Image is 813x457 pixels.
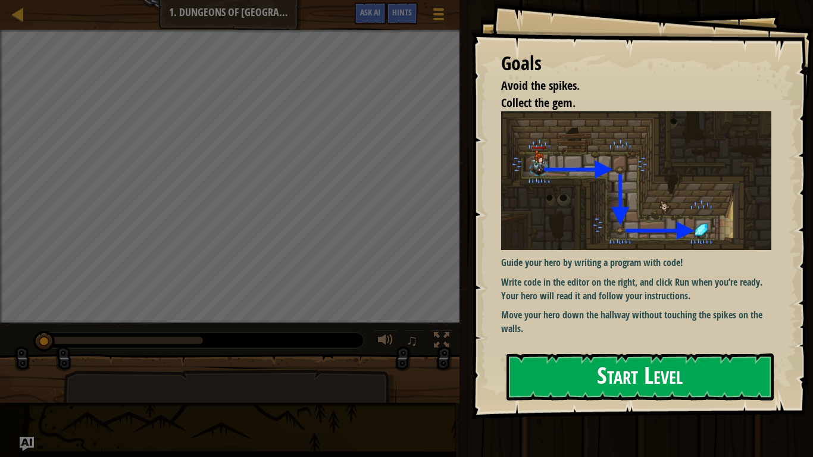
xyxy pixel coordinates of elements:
[501,111,771,250] img: Dungeons of kithgard
[20,437,34,451] button: Ask AI
[501,256,771,270] p: Guide your hero by writing a program with code!
[406,331,418,349] span: ♫
[360,7,380,18] span: Ask AI
[501,308,771,336] p: Move your hero down the hallway without touching the spikes on the walls.
[501,50,771,77] div: Goals
[392,7,412,18] span: Hints
[501,95,576,111] span: Collect the gem.
[424,2,454,30] button: Show game menu
[486,95,768,112] li: Collect the gem.
[430,330,454,354] button: Toggle fullscreen
[486,77,768,95] li: Avoid the spikes.
[501,276,771,303] p: Write code in the editor on the right, and click Run when you’re ready. Your hero will read it an...
[354,2,386,24] button: Ask AI
[506,353,774,400] button: Start Level
[374,330,398,354] button: Adjust volume
[404,330,424,354] button: ♫
[501,77,580,93] span: Avoid the spikes.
